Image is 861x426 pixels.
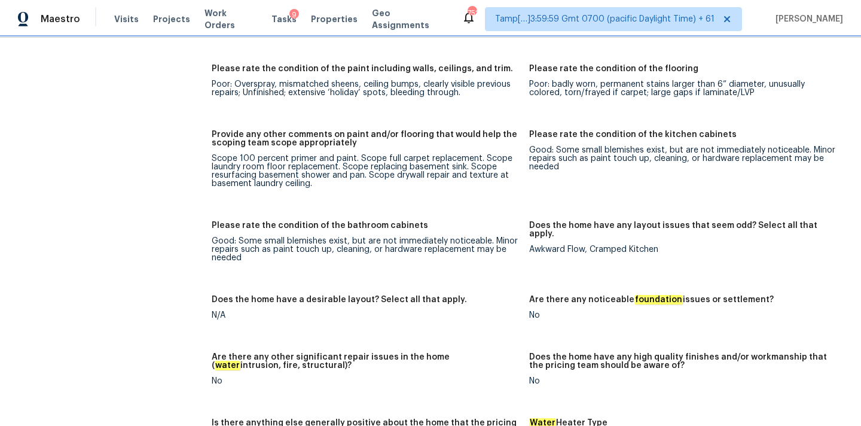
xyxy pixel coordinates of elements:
[372,7,447,31] span: Geo Assignments
[212,154,520,188] div: Scope 100 percent primer and paint. Scope full carpet replacement. Scope laundry room floor repla...
[529,146,837,171] div: Good: Some small blemishes exist, but are not immediately noticeable. Minor repairs such as paint...
[212,130,520,147] h5: Provide any other comments on paint and/or flooring that would help the scoping team scope approp...
[153,13,190,25] span: Projects
[41,13,80,25] span: Maestro
[289,9,299,21] div: 9
[529,221,837,238] h5: Does the home have any layout issues that seem odd? Select all that apply.
[468,7,476,19] div: 752
[212,311,520,319] div: N/A
[495,13,715,25] span: Tamp[…]3:59:59 Gmt 0700 (pacific Daylight Time) + 61
[529,65,698,73] h5: Please rate the condition of the flooring
[212,377,520,385] div: No
[212,80,520,97] div: Poor: Overspray, mismatched sheens, ceiling bumps, clearly visible previous repairs; Unfinished; ...
[271,15,297,23] span: Tasks
[529,377,837,385] div: No
[114,13,139,25] span: Visits
[529,296,774,304] h5: Are there any noticeable issues or settlement?
[215,361,240,370] em: water
[212,65,513,73] h5: Please rate the condition of the paint including walls, ceilings, and trim.
[212,353,520,370] h5: Are there any other significant repair issues in the home ( intrusion, fire, structural)?
[529,130,737,139] h5: Please rate the condition of the kitchen cabinets
[311,13,358,25] span: Properties
[529,353,837,370] h5: Does the home have any high quality finishes and/or workmanship that the pricing team should be a...
[212,221,428,230] h5: Please rate the condition of the bathroom cabinets
[212,296,467,304] h5: Does the home have a desirable layout? Select all that apply.
[212,237,520,262] div: Good: Some small blemishes exist, but are not immediately noticeable. Minor repairs such as paint...
[204,7,257,31] span: Work Orders
[771,13,843,25] span: [PERSON_NAME]
[529,311,837,319] div: No
[529,80,837,97] div: Poor: badly worn, permanent stains larger than 6” diameter, unusually colored, torn/frayed if car...
[634,295,683,305] em: foundation
[529,245,837,254] div: Awkward Flow, Cramped Kitchen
